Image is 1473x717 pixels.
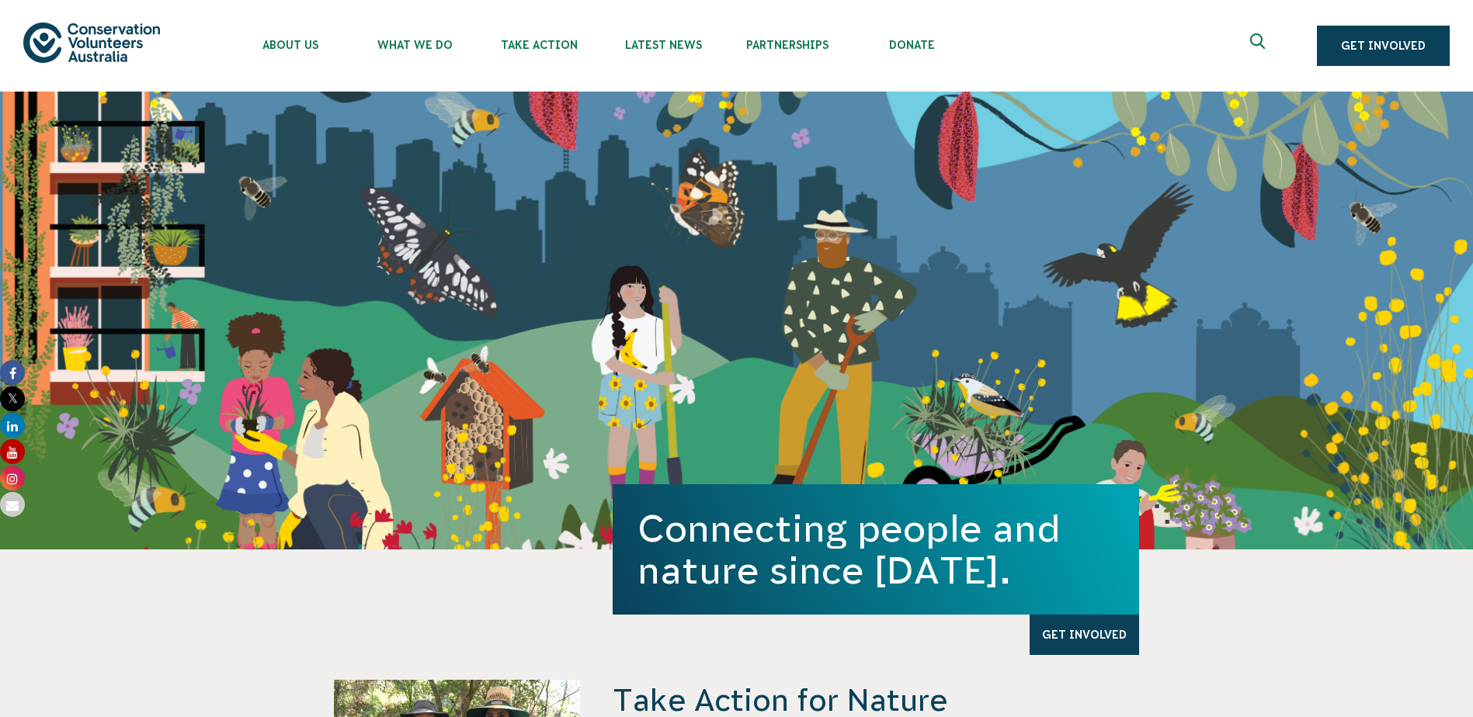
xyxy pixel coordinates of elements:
[725,39,849,51] span: Partnerships
[353,39,477,51] span: What We Do
[601,39,725,51] span: Latest News
[477,39,601,51] span: Take Action
[849,39,974,51] span: Donate
[1241,27,1278,64] button: Expand search box Close search box
[1317,26,1450,66] a: Get Involved
[1250,33,1270,58] span: Expand search box
[1030,615,1139,655] a: Get Involved
[23,23,160,62] img: logo.svg
[637,507,1114,591] h1: Connecting people and nature since [DATE].
[228,39,353,51] span: About Us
